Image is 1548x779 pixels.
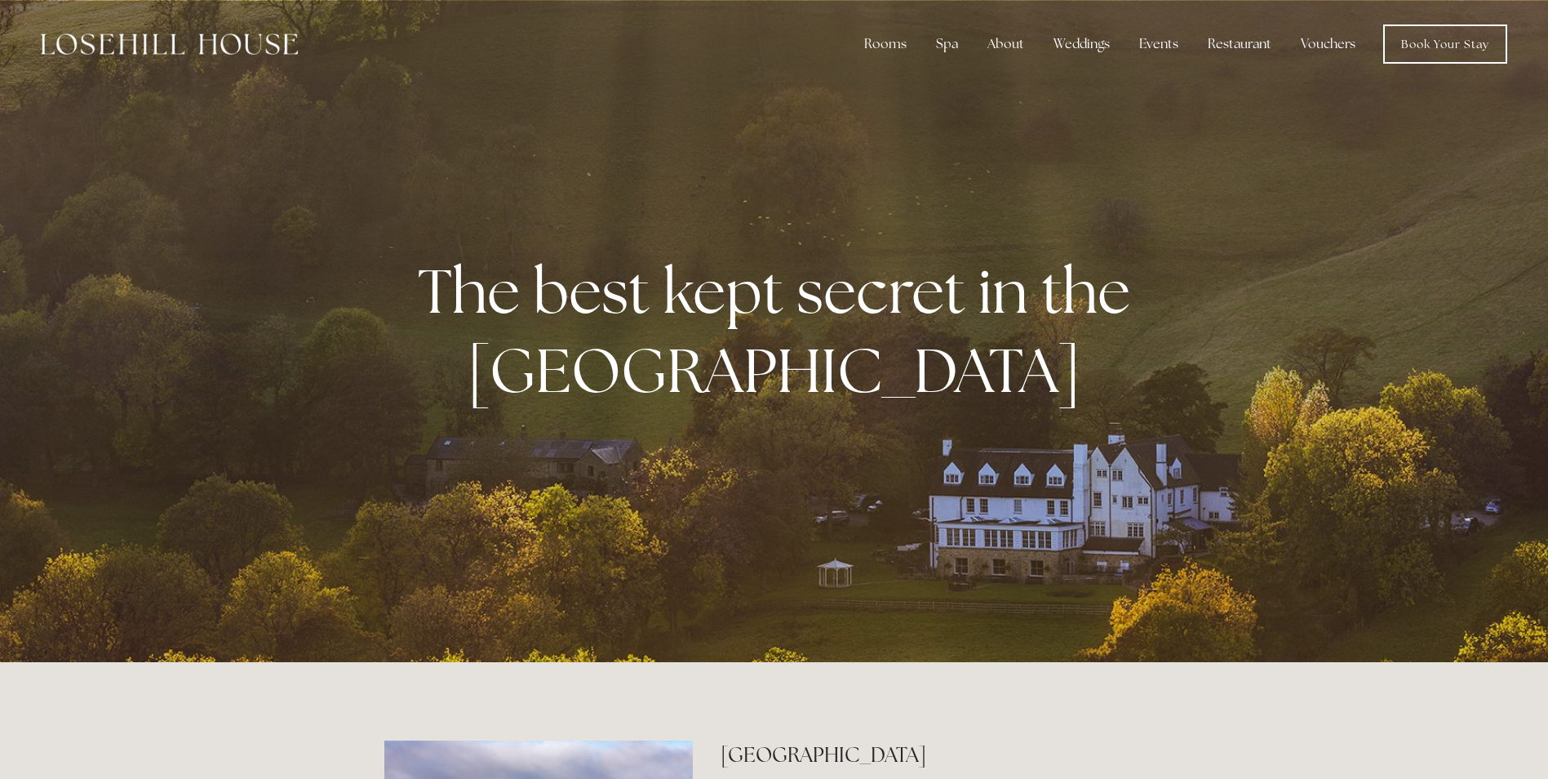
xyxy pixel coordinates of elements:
[1126,28,1191,60] div: Events
[1195,28,1284,60] div: Restaurant
[1383,24,1507,64] a: Book Your Stay
[974,28,1037,60] div: About
[923,28,971,60] div: Spa
[1040,28,1123,60] div: Weddings
[851,28,920,60] div: Rooms
[418,251,1143,411] strong: The best kept secret in the [GEOGRAPHIC_DATA]
[721,741,1164,769] h2: [GEOGRAPHIC_DATA]
[41,33,298,55] img: Losehill House
[1288,28,1368,60] a: Vouchers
